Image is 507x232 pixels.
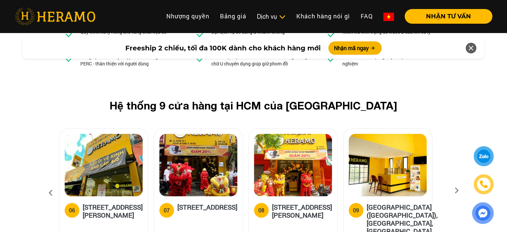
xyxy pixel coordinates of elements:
[70,99,438,112] h2: Hệ thống 9 cửa hàng tại HCM của [GEOGRAPHIC_DATA]
[177,203,237,216] h5: [STREET_ADDRESS]
[215,9,252,23] a: Bảng giá
[125,43,320,53] span: Freeship 2 chiều, tối đa 100K dành cho khách hàng mới
[164,206,170,214] div: 07
[83,203,143,219] h5: [STREET_ADDRESS][PERSON_NAME]
[257,12,286,21] div: Dịch vụ
[349,134,427,196] img: heramo-parc-villa-dai-phuoc-island-dong-nai
[328,41,382,55] button: Nhận mã ngay
[383,13,394,21] img: vn-flag.png
[69,206,75,214] div: 06
[355,9,378,23] a: FAQ
[279,14,286,20] img: subToggleIcon
[258,206,264,214] div: 08
[480,180,488,188] img: phone-icon
[254,134,332,196] img: heramo-398-duong-hoang-dieu-phuong-2-quan-4
[65,134,143,196] img: heramo-314-le-van-viet-phuong-tang-nhon-phu-b-quan-9
[291,9,355,23] a: Khách hàng nói gì
[474,174,493,194] a: phone-icon
[272,203,332,219] h5: [STREET_ADDRESS][PERSON_NAME]
[405,9,492,24] button: NHẬN TƯ VẤN
[15,8,95,25] img: heramo-logo.png
[161,9,215,23] a: Nhượng quyền
[399,13,492,19] a: NHẬN TƯ VẤN
[159,134,237,196] img: heramo-15a-duong-so-2-phuong-an-khanh-thu-duc
[353,206,359,214] div: 09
